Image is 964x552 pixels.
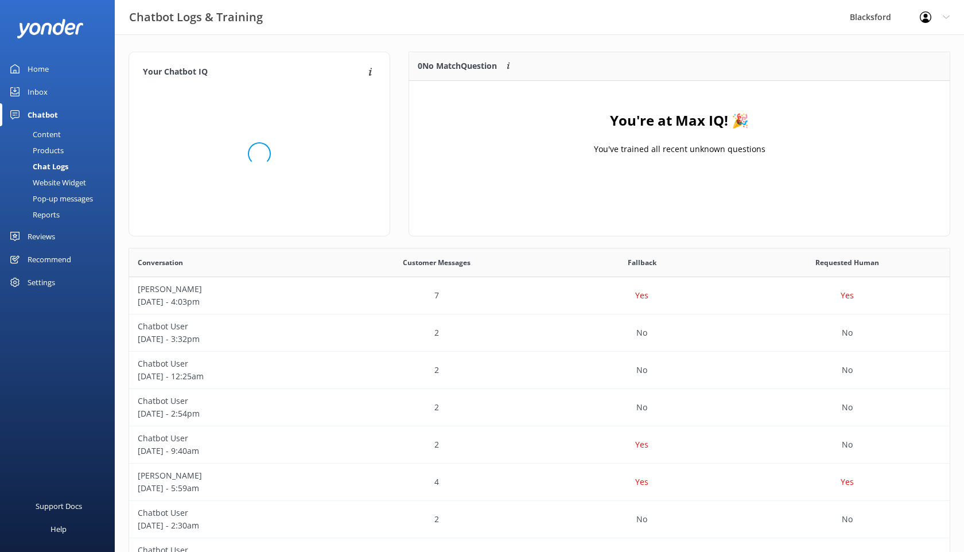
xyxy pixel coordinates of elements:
[129,277,950,314] div: row
[610,110,749,131] h4: You're at Max IQ! 🎉
[129,389,950,426] div: row
[842,364,853,376] p: No
[7,126,61,142] div: Content
[138,519,326,532] p: [DATE] - 2:30am
[636,326,647,339] p: No
[129,501,950,538] div: row
[129,464,950,501] div: row
[138,507,326,519] p: Chatbot User
[138,320,326,333] p: Chatbot User
[636,401,647,414] p: No
[7,207,60,223] div: Reports
[434,364,439,376] p: 2
[7,174,115,191] a: Website Widget
[635,476,648,488] p: Yes
[418,60,497,72] p: 0 No Match Question
[842,438,853,451] p: No
[129,352,950,389] div: row
[434,326,439,339] p: 2
[7,207,115,223] a: Reports
[28,103,58,126] div: Chatbot
[434,476,439,488] p: 4
[138,370,326,383] p: [DATE] - 12:25am
[7,142,115,158] a: Products
[7,174,86,191] div: Website Widget
[28,271,55,294] div: Settings
[7,158,115,174] a: Chat Logs
[138,482,326,495] p: [DATE] - 5:59am
[50,518,67,541] div: Help
[138,407,326,420] p: [DATE] - 2:54pm
[7,158,68,174] div: Chat Logs
[593,143,765,156] p: You've trained all recent unknown questions
[129,8,263,26] h3: Chatbot Logs & Training
[129,426,950,464] div: row
[143,66,365,79] h4: Your Chatbot IQ
[636,513,647,526] p: No
[815,257,879,268] span: Requested Human
[138,296,326,308] p: [DATE] - 4:03pm
[138,469,326,482] p: [PERSON_NAME]
[628,257,656,268] span: Fallback
[7,126,115,142] a: Content
[842,513,853,526] p: No
[842,401,853,414] p: No
[434,513,439,526] p: 2
[129,314,950,352] div: row
[36,495,82,518] div: Support Docs
[7,142,64,158] div: Products
[636,364,647,376] p: No
[28,225,55,248] div: Reviews
[434,401,439,414] p: 2
[841,289,854,302] p: Yes
[841,476,854,488] p: Yes
[138,445,326,457] p: [DATE] - 9:40am
[28,80,48,103] div: Inbox
[434,289,439,302] p: 7
[28,57,49,80] div: Home
[7,191,115,207] a: Pop-up messages
[138,357,326,370] p: Chatbot User
[138,257,183,268] span: Conversation
[635,289,648,302] p: Yes
[409,81,950,196] div: grid
[138,432,326,445] p: Chatbot User
[138,283,326,296] p: [PERSON_NAME]
[842,326,853,339] p: No
[138,395,326,407] p: Chatbot User
[138,333,326,345] p: [DATE] - 3:32pm
[434,438,439,451] p: 2
[635,438,648,451] p: Yes
[28,248,71,271] div: Recommend
[7,191,93,207] div: Pop-up messages
[403,257,471,268] span: Customer Messages
[17,19,83,38] img: yonder-white-logo.png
